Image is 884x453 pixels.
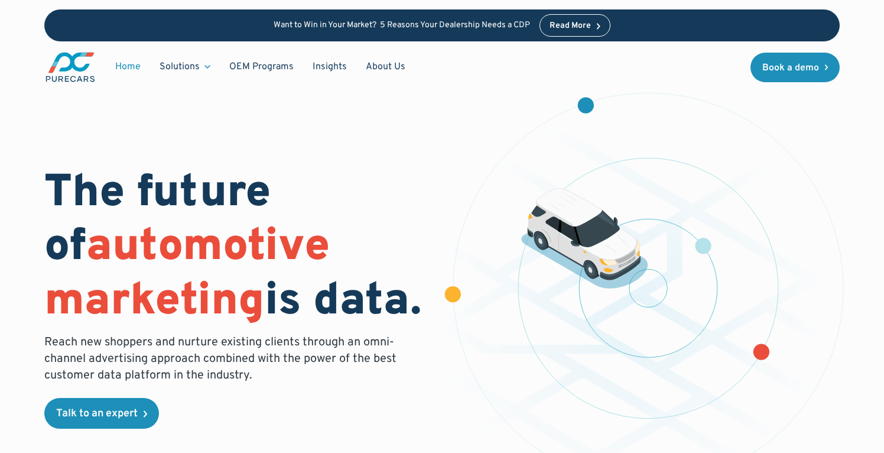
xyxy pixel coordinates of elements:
[303,56,356,78] a: Insights
[550,22,591,30] div: Read More
[220,56,303,78] a: OEM Programs
[356,56,415,78] a: About Us
[150,56,220,78] div: Solutions
[106,56,150,78] a: Home
[44,167,428,329] h1: The future of is data.
[274,21,530,31] p: Want to Win in Your Market? 5 Reasons Your Dealership Needs a CDP
[44,51,96,83] a: main
[539,14,610,37] a: Read More
[160,60,200,73] div: Solutions
[762,63,819,73] div: Book a demo
[56,409,138,419] div: Talk to an expert
[44,51,96,83] img: purecars logo
[521,189,648,289] img: illustration of a vehicle
[44,334,404,384] p: Reach new shoppers and nurture existing clients through an omni-channel advertising approach comb...
[44,219,330,330] span: automotive marketing
[750,53,840,82] a: Book a demo
[44,398,159,429] a: Talk to an expert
